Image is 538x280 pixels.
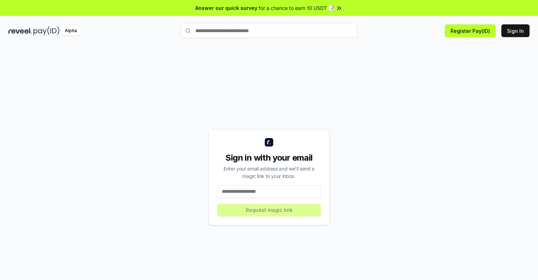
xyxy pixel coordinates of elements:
div: Enter your email address and we’ll send a magic link to your inbox. [217,165,321,180]
div: Alpha [61,26,81,35]
img: pay_id [33,26,60,35]
img: reveel_dark [8,26,32,35]
span: for a chance to earn 10 USDT 📝 [259,4,334,12]
div: Sign in with your email [217,152,321,163]
span: Answer our quick survey [195,4,257,12]
img: logo_small [265,138,273,147]
button: Register Pay(ID) [445,24,496,37]
button: Sign In [501,24,530,37]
